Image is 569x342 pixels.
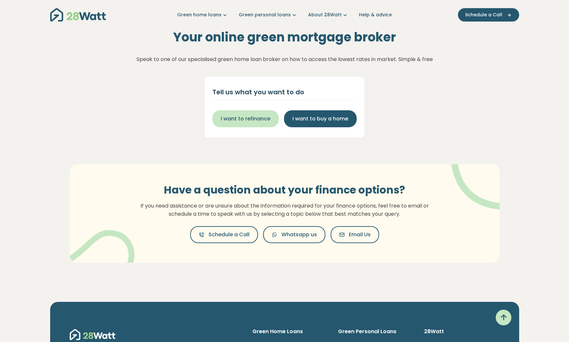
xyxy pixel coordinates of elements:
h2: Your online green mortgage broker [173,30,396,45]
span: Email Us [349,231,371,239]
button: I want to buy a home [284,110,357,127]
div: Tell us what you want to do [212,87,357,97]
p: If you need assistance or are unsure about the information required for your finance options, fee... [136,202,433,218]
span: I want to refinance [221,115,270,123]
img: 28Watt [70,328,115,341]
img: vector [434,146,519,210]
h6: Green Personal Loans [338,328,414,335]
img: vector [65,213,135,278]
iframe: Chat Widget [536,311,569,342]
nav: Main navigation [50,7,519,23]
a: About 28Watt [308,11,349,18]
button: Schedule a Call [190,226,258,243]
h3: Have a question about your finance options? [136,184,433,196]
img: 28Watt [50,8,106,22]
h6: 28Watt [424,328,500,335]
a: Help & advice [359,11,392,18]
p: Speak to one of our specialised green home loan broker on how to access the lowest rates in marke... [136,55,433,64]
h6: Green Home Loans [252,328,328,335]
span: Whatsapp us [281,231,317,239]
span: I want to buy a home [292,115,348,123]
button: Schedule a Call [458,8,519,22]
a: Green personal loans [239,11,298,18]
button: Whatsapp us [263,226,325,243]
button: I want to refinance [212,110,279,127]
span: Schedule a Call [208,231,249,239]
span: Schedule a Call [465,11,502,18]
a: Green home loans [177,11,228,18]
button: Email Us [331,226,379,243]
